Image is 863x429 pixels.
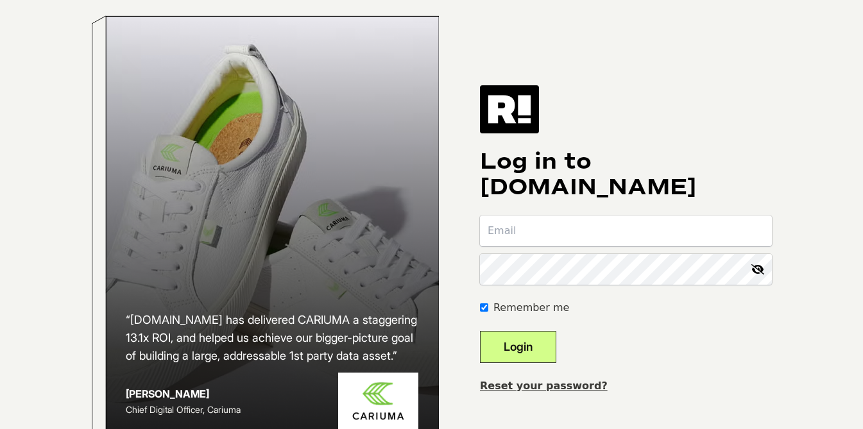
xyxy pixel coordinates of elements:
[126,387,209,400] strong: [PERSON_NAME]
[480,85,539,133] img: Retention.com
[480,331,556,363] button: Login
[480,215,772,246] input: Email
[480,149,772,200] h1: Log in to [DOMAIN_NAME]
[480,380,608,392] a: Reset your password?
[126,311,418,365] h2: “[DOMAIN_NAME] has delivered CARIUMA a staggering 13.1x ROI, and helped us achieve our bigger-pic...
[493,300,569,315] label: Remember me
[126,404,241,415] span: Chief Digital Officer, Cariuma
